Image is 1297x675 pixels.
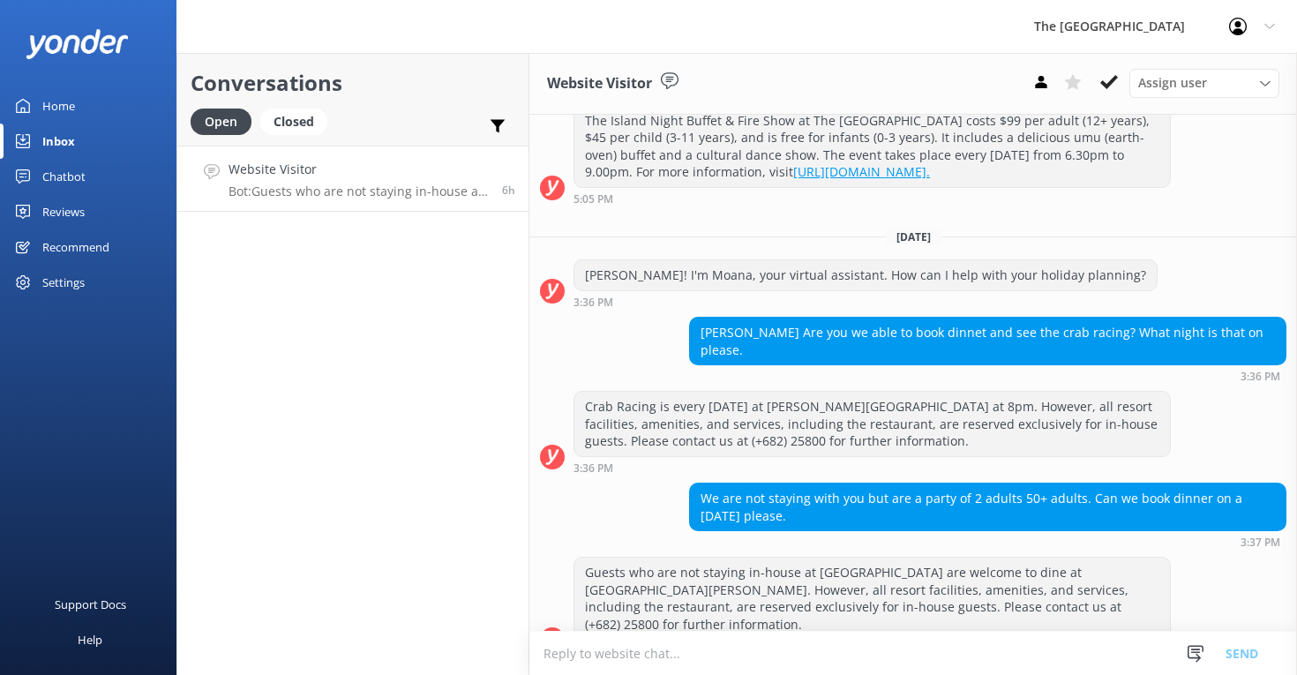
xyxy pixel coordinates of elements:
[547,72,652,95] h3: Website Visitor
[574,260,1157,290] div: [PERSON_NAME]! I'm Moana, your virtual assistant. How can I help with your holiday planning?
[574,194,613,205] strong: 5:05 PM
[229,160,489,179] h4: Website Visitor
[574,558,1170,639] div: Guests who are not staying in-house at [GEOGRAPHIC_DATA] are welcome to dine at [GEOGRAPHIC_DATA]...
[177,146,529,212] a: Website VisitorBot:Guests who are not staying in-house at [GEOGRAPHIC_DATA] are welcome to dine a...
[886,229,941,244] span: [DATE]
[1241,371,1280,382] strong: 3:36 PM
[793,163,930,180] a: [URL][DOMAIN_NAME].
[42,88,75,124] div: Home
[690,318,1286,364] div: [PERSON_NAME] Are you we able to book dinnet and see the crab racing? What night is that on please.
[574,106,1170,187] div: The Island Night Buffet & Fire Show at The [GEOGRAPHIC_DATA] costs $99 per adult (12+ years), $45...
[574,461,1171,474] div: 09:36pm 12-Aug-2025 (UTC -10:00) Pacific/Honolulu
[1241,537,1280,548] strong: 3:37 PM
[1129,69,1279,97] div: Assign User
[689,370,1286,382] div: 09:36pm 12-Aug-2025 (UTC -10:00) Pacific/Honolulu
[42,229,109,265] div: Recommend
[689,536,1286,548] div: 09:37pm 12-Aug-2025 (UTC -10:00) Pacific/Honolulu
[42,194,85,229] div: Reviews
[690,484,1286,530] div: We are not staying with you but are a party of 2 adults 50+ adults. Can we book dinner on a [DATE...
[191,109,251,135] div: Open
[502,183,515,198] span: 09:37pm 12-Aug-2025 (UTC -10:00) Pacific/Honolulu
[42,124,75,159] div: Inbox
[260,111,336,131] a: Closed
[55,587,126,622] div: Support Docs
[574,296,1158,308] div: 09:36pm 12-Aug-2025 (UTC -10:00) Pacific/Honolulu
[78,622,102,657] div: Help
[574,463,613,474] strong: 3:36 PM
[574,392,1170,456] div: Crab Racing is every [DATE] at [PERSON_NAME][GEOGRAPHIC_DATA] at 8pm. However, all resort facilit...
[42,159,86,194] div: Chatbot
[260,109,327,135] div: Closed
[1138,73,1207,93] span: Assign user
[574,192,1171,205] div: 11:05pm 11-Aug-2025 (UTC -10:00) Pacific/Honolulu
[574,297,613,308] strong: 3:36 PM
[191,66,515,100] h2: Conversations
[26,29,128,58] img: yonder-white-logo.png
[42,265,85,300] div: Settings
[229,184,489,199] p: Bot: Guests who are not staying in-house at [GEOGRAPHIC_DATA] are welcome to dine at [GEOGRAPHIC_...
[191,111,260,131] a: Open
